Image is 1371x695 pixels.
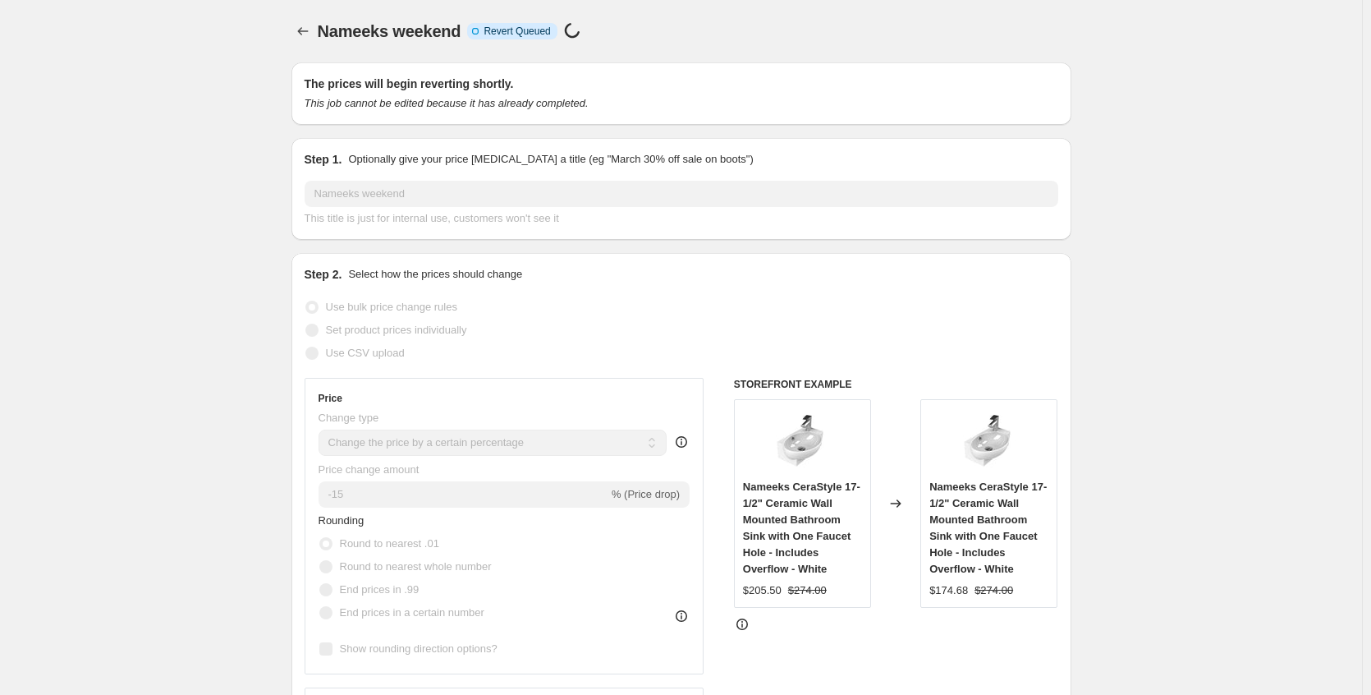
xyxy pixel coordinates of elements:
span: % (Price drop) [612,488,680,500]
span: Nameeks weekend [318,22,461,40]
img: 001300-U-CS_80x.jpg [769,408,835,474]
input: -15 [319,481,608,508]
span: Use CSV upload [326,347,405,359]
h3: Price [319,392,342,405]
span: End prices in .99 [340,583,420,596]
span: Nameeks CeraStyle 17-1/2" Ceramic Wall Mounted Bathroom Sink with One Faucet Hole - Includes Over... [929,481,1047,575]
span: Set product prices individually [326,324,467,336]
img: 001300-U-CS_80x.jpg [956,408,1022,474]
div: $174.68 [929,582,968,599]
span: This title is just for internal use, customers won't see it [305,212,559,224]
input: 30% off holiday sale [305,181,1058,207]
h2: Step 2. [305,266,342,283]
strike: $274.00 [974,582,1013,599]
div: $205.50 [743,582,782,599]
span: Change type [319,412,379,424]
span: End prices in a certain number [340,606,484,619]
span: Use bulk price change rules [326,301,457,313]
span: Round to nearest .01 [340,537,439,550]
h6: STOREFRONT EXAMPLE [734,378,1058,391]
p: Select how the prices should change [348,266,522,283]
i: This job cannot be edited because it has already completed. [305,97,589,109]
h2: The prices will begin reverting shortly. [305,76,1058,92]
span: Revert Queued [484,25,550,38]
span: Price change amount [319,463,420,476]
span: Round to nearest whole number [340,560,492,573]
div: help [673,434,690,450]
span: Show rounding direction options? [340,642,498,655]
span: Rounding [319,514,365,527]
p: Optionally give your price [MEDICAL_DATA] a title (eg "March 30% off sale on boots") [348,151,753,168]
span: Nameeks CeraStyle 17-1/2" Ceramic Wall Mounted Bathroom Sink with One Faucet Hole - Includes Over... [743,481,860,575]
strike: $274.00 [788,582,827,599]
h2: Step 1. [305,151,342,168]
button: Price change jobs [291,20,314,43]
